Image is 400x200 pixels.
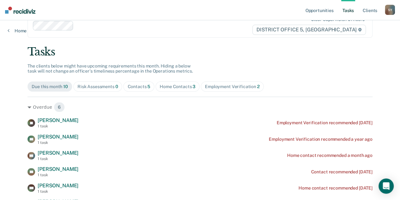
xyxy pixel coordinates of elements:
[38,140,78,145] div: 1 task
[5,7,35,14] img: Recidiviz
[147,84,150,89] span: 5
[38,183,78,189] span: [PERSON_NAME]
[277,120,372,126] div: Employment Verification recommended [DATE]
[38,189,78,194] div: 1 task
[8,28,27,34] a: Home
[38,134,78,140] span: [PERSON_NAME]
[298,185,372,191] div: Home contact recommended [DATE]
[252,25,366,35] span: DISTRICT OFFICE 5, [GEOGRAPHIC_DATA]
[311,169,372,175] div: Contact recommended [DATE]
[63,84,68,89] span: 10
[160,84,195,89] div: Home Contacts
[28,45,372,58] div: Tasks
[127,84,150,89] div: Contacts
[205,84,260,89] div: Employment Verification
[385,5,395,15] div: S Y
[38,117,78,123] span: [PERSON_NAME]
[54,102,65,112] span: 6
[32,84,68,89] div: Due this month
[38,157,78,161] div: 1 task
[257,84,260,89] span: 2
[115,84,118,89] span: 0
[287,153,372,158] div: Home contact recommended a month ago
[38,166,78,172] span: [PERSON_NAME]
[385,5,395,15] button: SY
[28,63,193,74] span: The clients below might have upcoming requirements this month. Hiding a below task will not chang...
[38,124,78,128] div: 1 task
[38,150,78,156] span: [PERSON_NAME]
[38,173,78,177] div: 1 task
[193,84,195,89] span: 3
[77,84,118,89] div: Risk Assessments
[269,137,372,142] div: Employment Verification recommended a year ago
[378,178,394,194] div: Open Intercom Messenger
[28,102,372,112] div: Overdue 6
